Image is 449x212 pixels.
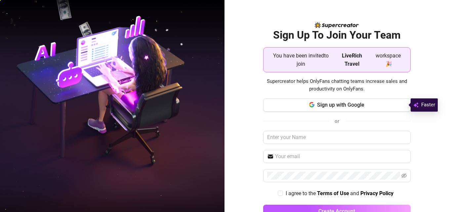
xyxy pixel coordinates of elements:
span: eye-invisible [401,173,407,178]
span: Faster [421,101,435,109]
span: and [350,190,360,196]
span: Sign up with Google [317,102,364,108]
a: Terms of Use [317,190,349,197]
span: Supercreator helps OnlyFans chatting teams increase sales and productivity on OnlyFans. [263,78,411,93]
span: workspace 🎉 [371,52,405,68]
strong: LiveRich Travel [342,53,362,67]
img: logo-BBDzfeDw.svg [315,22,359,28]
h2: Sign Up To Join Your Team [263,28,411,42]
span: I agree to the [286,190,317,196]
input: Your email [275,153,407,160]
img: svg%3e [413,101,419,109]
span: You have been invited to join [269,52,333,68]
input: Enter your Name [263,131,411,144]
a: Privacy Policy [360,190,393,197]
span: or [335,118,339,124]
button: Sign up with Google [263,98,411,112]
